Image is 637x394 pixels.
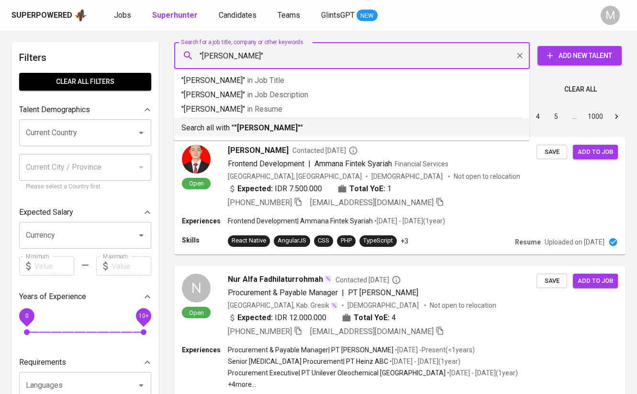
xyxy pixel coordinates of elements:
[342,287,344,299] span: |
[181,122,522,134] p: Search all with " "
[247,76,284,85] span: in Job Title
[387,183,391,195] span: 1
[182,216,228,226] p: Experiences
[321,11,355,20] span: GlintsGPT
[114,10,133,22] a: Jobs
[237,312,273,324] b: Expected:
[348,146,358,155] svg: By Batam recruiter
[321,10,378,22] a: GlintsGPT NEW
[182,274,211,302] div: N
[391,312,396,324] span: 4
[228,327,292,336] span: [PHONE_NUMBER]
[373,216,445,226] p: • [DATE] - [DATE] ( 1 year )
[219,11,257,20] span: Candidates
[354,312,390,324] b: Total YoE:
[228,357,388,366] p: Senior [MEDICAL_DATA] Procurement | PT Heinz ABC
[234,123,301,132] b: "[PERSON_NAME]"
[314,159,392,168] span: Ammana Fintek Syariah
[324,275,332,282] img: magic_wand.svg
[601,6,620,25] div: M
[228,368,446,378] p: Procurement Executive | PT Unilever Oleochemical [GEOGRAPHIC_DATA]
[134,229,148,242] button: Open
[609,109,624,124] button: Go to next page
[537,46,622,65] button: Add New Talent
[341,236,352,245] div: PHP
[138,313,148,319] span: 10+
[74,8,87,23] img: app logo
[545,237,604,247] p: Uploaded on [DATE]
[541,147,562,158] span: Save
[585,109,606,124] button: Go to page 1000
[395,160,448,168] span: Financial Services
[573,145,618,160] button: Add to job
[278,11,300,20] span: Teams
[19,357,66,368] p: Requirements
[541,276,562,287] span: Save
[515,237,541,247] p: Resume
[456,109,626,124] nav: pagination navigation
[19,100,151,119] div: Talent Demographics
[536,145,567,160] button: Save
[134,379,148,392] button: Open
[19,291,86,302] p: Years of Experience
[228,380,518,389] p: +4 more ...
[349,183,385,195] b: Total YoE:
[182,345,228,355] p: Experiences
[548,109,564,124] button: Go to page 5
[536,274,567,289] button: Save
[181,104,522,115] p: "[PERSON_NAME]"
[247,90,308,99] span: in Job Description
[185,309,208,317] span: Open
[513,49,526,62] button: Clear
[114,11,131,20] span: Jobs
[430,301,496,310] p: Not open to relocation
[228,159,304,168] span: Frontend Development
[34,256,74,276] input: Value
[19,104,90,116] p: Talent Demographics
[348,288,418,297] span: PT [PERSON_NAME]
[530,109,546,124] button: Go to page 4
[454,172,520,181] p: Not open to relocation
[357,11,378,21] span: NEW
[11,8,87,23] a: Superpoweredapp logo
[19,73,151,91] button: Clear All filters
[182,145,211,174] img: 84146a60022adcc3c6ebfd821c5b6284.jpg
[185,179,208,187] span: Open
[567,112,582,121] div: …
[19,50,151,65] h6: Filters
[278,236,306,245] div: AngularJS
[228,145,289,156] span: [PERSON_NAME]
[401,236,408,246] p: +3
[19,203,151,222] div: Expected Salary
[247,104,282,114] span: in Resume
[335,275,401,285] span: Contacted [DATE]
[182,235,228,245] p: Skills
[388,357,460,366] p: • [DATE] - [DATE] ( 1 year )
[174,137,626,255] a: Open[PERSON_NAME]Contacted [DATE]Frontend Development|Ammana Fintek SyariahFinancial Services[GEO...
[228,172,362,181] div: [GEOGRAPHIC_DATA], [GEOGRAPHIC_DATA]
[292,146,358,155] span: Contacted [DATE]
[152,11,198,20] b: Superhunter
[578,147,613,158] span: Add to job
[228,312,326,324] div: IDR 12.000.000
[573,274,618,289] button: Add to job
[228,216,373,226] p: Frontend Development | Ammana Fintek Syariah
[330,301,338,309] img: magic_wand.svg
[228,288,338,297] span: Procurement & Payable Manager
[152,10,200,22] a: Superhunter
[310,198,434,207] span: [EMAIL_ADDRESS][DOMAIN_NAME]
[446,368,518,378] p: • [DATE] - [DATE] ( 1 year )
[363,236,393,245] div: TypeScript
[219,10,258,22] a: Candidates
[19,287,151,306] div: Years of Experience
[318,236,329,245] div: CSS
[134,126,148,139] button: Open
[228,274,323,285] span: Nur Alfa Fadhilaturrohmah
[228,183,322,195] div: IDR 7.500.000
[391,275,401,285] svg: By Batam recruiter
[560,81,601,98] button: Clear All
[232,236,266,245] div: React Native
[564,83,597,95] span: Clear All
[181,75,522,86] p: "[PERSON_NAME]"
[19,353,151,372] div: Requirements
